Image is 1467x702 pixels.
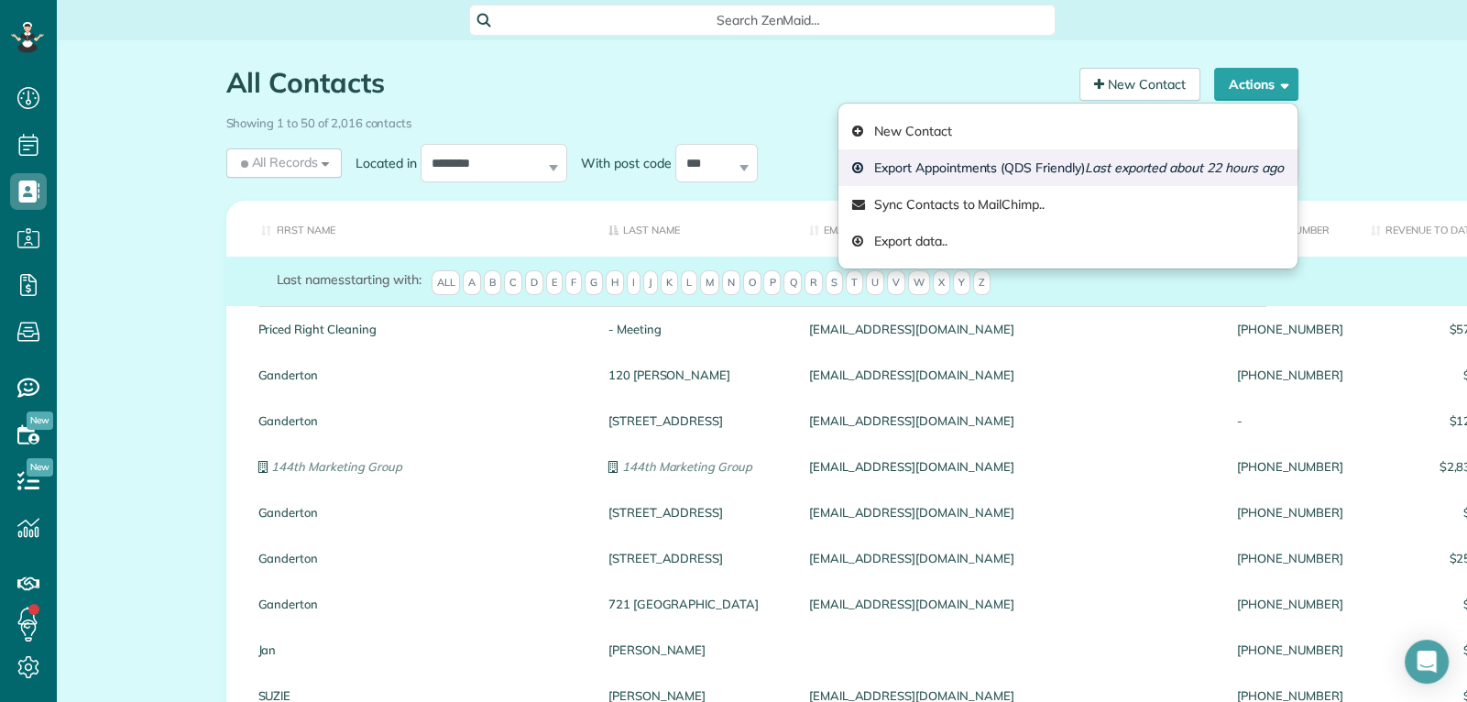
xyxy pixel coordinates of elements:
[681,270,697,296] span: L
[546,270,563,296] span: E
[1223,444,1357,489] div: [PHONE_NUMBER]
[237,153,319,171] span: All Records
[608,368,782,381] a: 120 [PERSON_NAME]
[226,201,595,257] th: First Name: activate to sort column ascending
[608,598,782,610] a: 721 [GEOGRAPHIC_DATA]
[1223,535,1357,581] div: [PHONE_NUMBER]
[838,149,1297,186] a: Export Appointments (QDS Friendly)Last exported about 22 hours ago
[1223,352,1357,398] div: [PHONE_NUMBER]
[608,460,782,473] a: 144th Marketing Group
[743,270,761,296] span: O
[908,270,930,296] span: W
[1405,640,1449,684] div: Open Intercom Messenger
[887,270,905,296] span: V
[27,458,53,477] span: New
[606,270,624,296] span: H
[258,368,581,381] a: Ganderton
[258,552,581,565] a: Ganderton
[1223,306,1357,352] div: [PHONE_NUMBER]
[795,306,1223,352] div: [EMAIL_ADDRESS][DOMAIN_NAME]
[27,411,53,430] span: New
[1214,68,1298,101] button: Actions
[795,489,1223,535] div: [EMAIL_ADDRESS][DOMAIN_NAME]
[722,270,740,296] span: N
[608,323,782,335] a: - Meeting
[795,398,1223,444] div: [EMAIL_ADDRESS][DOMAIN_NAME]
[1223,627,1357,673] div: [PHONE_NUMBER]
[608,643,782,656] a: [PERSON_NAME]
[783,270,802,296] span: Q
[525,270,543,296] span: D
[805,270,823,296] span: R
[826,270,843,296] span: S
[258,414,581,427] a: Ganderton
[504,270,522,296] span: C
[933,270,950,296] span: X
[565,270,582,296] span: F
[627,270,640,296] span: I
[661,270,678,296] span: K
[973,270,991,296] span: Z
[226,68,1066,98] h1: All Contacts
[258,460,581,473] a: 144th Marketing Group
[608,506,782,519] a: [STREET_ADDRESS]
[1223,398,1357,444] div: -
[585,270,603,296] span: G
[1085,159,1284,176] em: Last exported about 22 hours ago
[567,154,675,172] label: With post code
[763,270,781,296] span: P
[838,186,1297,223] a: Sync Contacts to MailChimp..
[1223,489,1357,535] div: [PHONE_NUMBER]
[795,201,1223,257] th: Email: activate to sort column ascending
[463,270,481,296] span: A
[795,581,1223,627] div: [EMAIL_ADDRESS][DOMAIN_NAME]
[1223,581,1357,627] div: [PHONE_NUMBER]
[608,414,782,427] a: [STREET_ADDRESS]
[258,643,581,656] a: Jan
[608,689,782,702] a: [PERSON_NAME]
[866,270,884,296] span: U
[953,270,970,296] span: Y
[258,598,581,610] a: Ganderton
[643,270,658,296] span: J
[846,270,863,296] span: T
[258,323,581,335] a: Priced Right Cleaning
[622,459,752,474] em: 144th Marketing Group
[1079,68,1200,101] a: New Contact
[277,270,421,289] label: starting with:
[226,107,1298,132] div: Showing 1 to 50 of 2,016 contacts
[795,535,1223,581] div: [EMAIL_ADDRESS][DOMAIN_NAME]
[258,506,581,519] a: Ganderton
[838,223,1297,259] a: Export data..
[595,201,795,257] th: Last Name: activate to sort column descending
[795,352,1223,398] div: [EMAIL_ADDRESS][DOMAIN_NAME]
[700,270,719,296] span: M
[838,113,1297,149] a: New Contact
[271,459,401,474] em: 144th Marketing Group
[432,270,461,296] span: All
[484,270,501,296] span: B
[342,154,421,172] label: Located in
[608,552,782,565] a: [STREET_ADDRESS]
[258,689,581,702] a: SUZIE
[277,271,345,288] span: Last names
[795,444,1223,489] div: [EMAIL_ADDRESS][DOMAIN_NAME]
